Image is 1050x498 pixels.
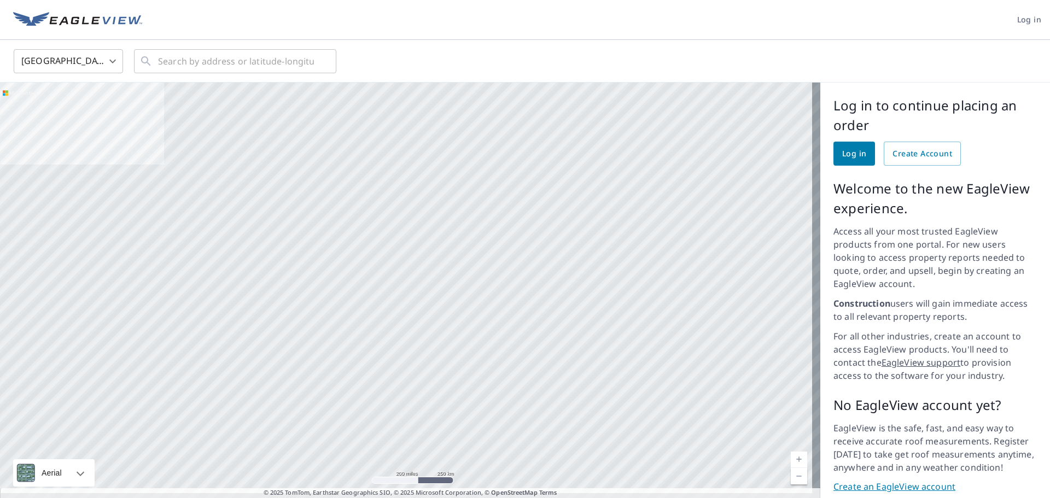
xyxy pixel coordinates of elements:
[38,459,65,487] div: Aerial
[833,481,1037,493] a: Create an EagleView account
[833,330,1037,382] p: For all other industries, create an account to access EagleView products. You'll need to contact ...
[13,12,142,28] img: EV Logo
[158,46,314,77] input: Search by address or latitude-longitude
[842,147,866,161] span: Log in
[1017,13,1041,27] span: Log in
[833,179,1037,218] p: Welcome to the new EagleView experience.
[833,96,1037,135] p: Log in to continue placing an order
[833,225,1037,290] p: Access all your most trusted EagleView products from one portal. For new users looking to access ...
[833,395,1037,415] p: No EagleView account yet?
[833,421,1037,474] p: EagleView is the safe, fast, and easy way to receive accurate roof measurements. Register [DATE] ...
[539,488,557,496] a: Terms
[791,468,807,484] a: Current Level 5, Zoom Out
[833,297,1037,323] p: users will gain immediate access to all relevant property reports.
[13,459,95,487] div: Aerial
[833,297,890,309] strong: Construction
[892,147,952,161] span: Create Account
[14,46,123,77] div: [GEOGRAPHIC_DATA]
[882,356,961,368] a: EagleView support
[791,452,807,468] a: Current Level 5, Zoom In
[264,488,557,497] span: © 2025 TomTom, Earthstar Geographics SIO, © 2025 Microsoft Corporation, ©
[884,142,961,166] a: Create Account
[833,142,875,166] a: Log in
[491,488,537,496] a: OpenStreetMap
